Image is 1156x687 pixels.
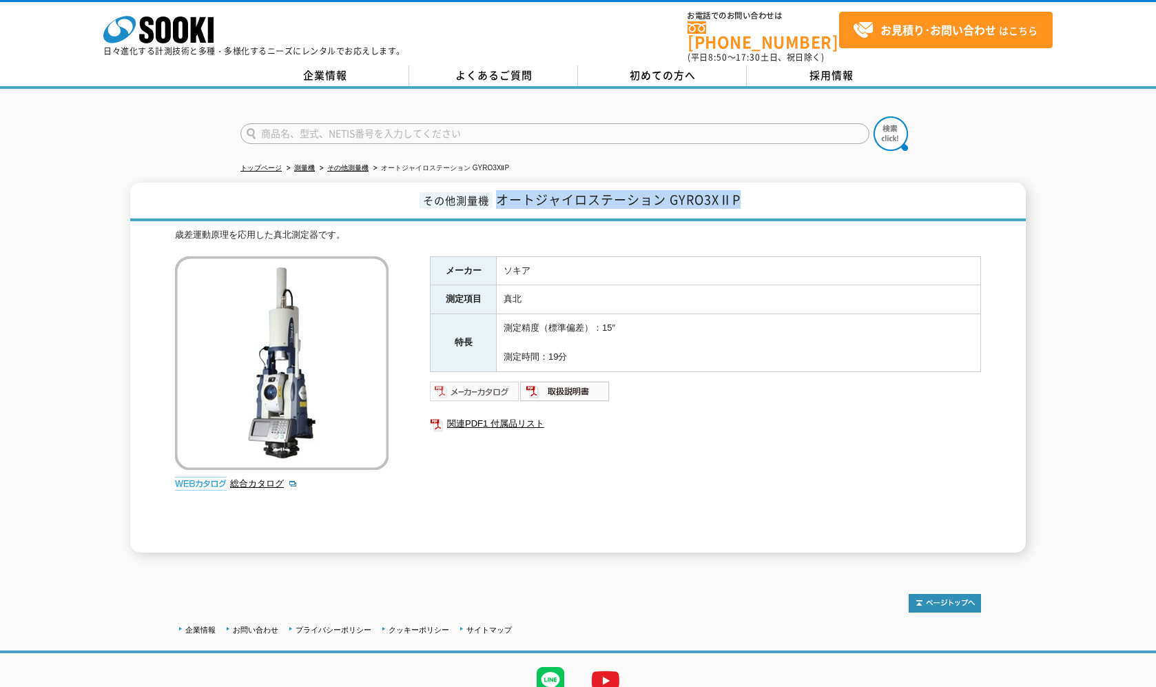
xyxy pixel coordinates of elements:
[630,68,696,83] span: 初めての方へ
[431,256,497,285] th: メーカー
[103,47,405,55] p: 日々進化する計測技術と多種・多様化するニーズにレンタルでお応えします。
[853,20,1038,41] span: はこちら
[839,12,1053,48] a: お見積り･お問い合わせはこちら
[240,123,869,144] input: 商品名、型式、NETIS番号を入力してください
[389,626,449,634] a: クッキーポリシー
[175,477,227,491] img: webカタログ
[430,415,981,433] a: 関連PDF1 付属品リスト
[175,256,389,470] img: オートジャイロステーション GYRO3XⅡP
[874,116,908,151] img: btn_search.png
[520,380,610,402] img: 取扱説明書
[747,65,916,86] a: 採用情報
[430,380,520,402] img: メーカーカタログ
[497,256,981,285] td: ソキア
[294,164,315,172] a: 測量機
[880,21,996,38] strong: お見積り･お問い合わせ
[736,51,761,63] span: 17:30
[420,192,493,208] span: その他測量機
[708,51,727,63] span: 8:50
[466,626,512,634] a: サイトマップ
[327,164,369,172] a: その他測量機
[296,626,371,634] a: プライバシーポリシー
[431,314,497,371] th: 特長
[233,626,278,634] a: お問い合わせ
[409,65,578,86] a: よくあるご質問
[578,65,747,86] a: 初めての方へ
[371,161,509,176] li: オートジャイロステーション GYRO3XⅡP
[240,164,282,172] a: トップページ
[688,12,839,20] span: お電話でのお問い合わせは
[520,389,610,400] a: 取扱説明書
[497,285,981,314] td: 真北
[230,478,298,489] a: 総合カタログ
[430,389,520,400] a: メーカーカタログ
[497,314,981,371] td: 測定精度（標準偏差）：15″ 測定時間：19分
[688,21,839,50] a: [PHONE_NUMBER]
[240,65,409,86] a: 企業情報
[185,626,216,634] a: 企業情報
[496,190,741,209] span: オートジャイロステーション GYRO3XⅡP
[909,594,981,613] img: トップページへ
[688,51,824,63] span: (平日 ～ 土日、祝日除く)
[175,228,981,243] div: 歳差運動原理を応用した真北測定器です。
[431,285,497,314] th: 測定項目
